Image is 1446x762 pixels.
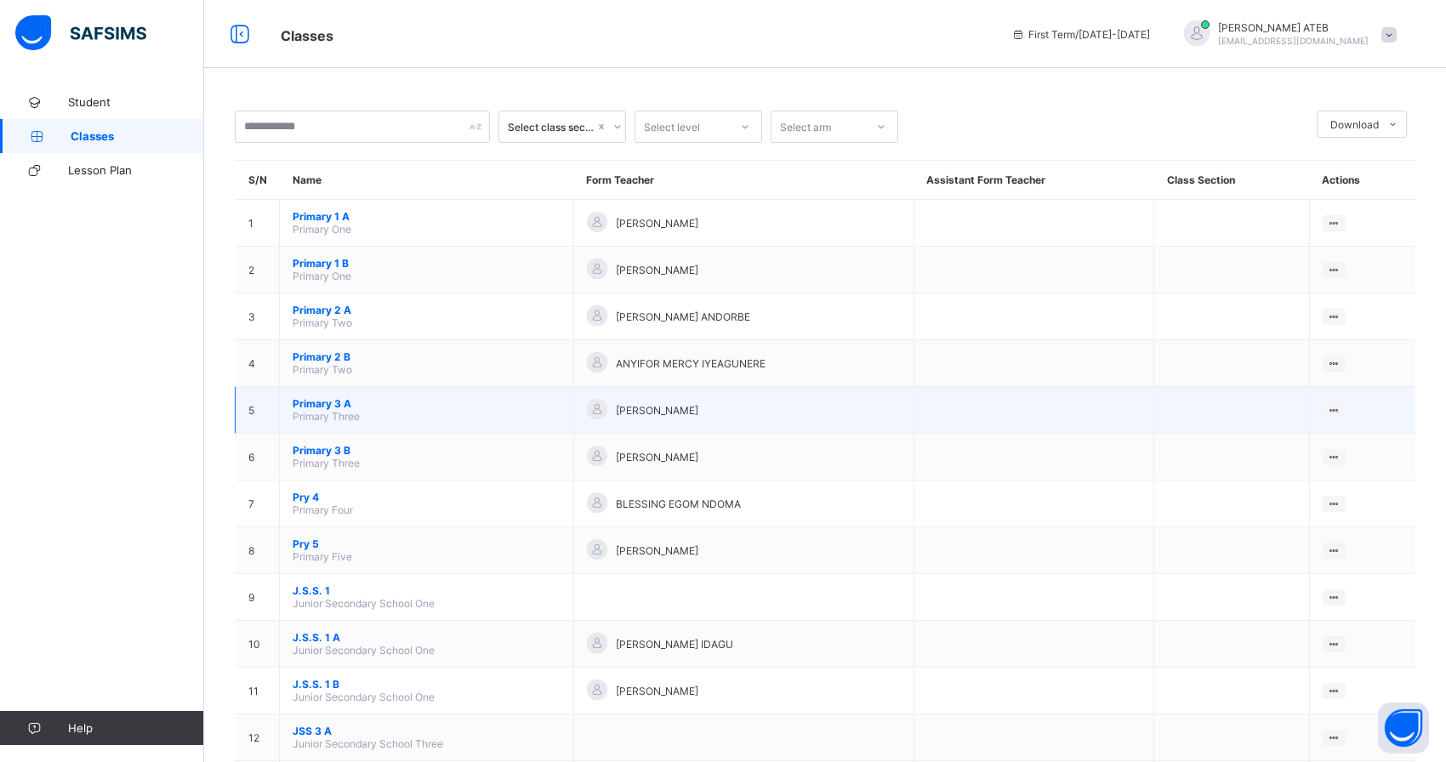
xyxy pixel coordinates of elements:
[280,161,574,200] th: Name
[236,621,280,668] td: 10
[236,293,280,340] td: 3
[914,161,1153,200] th: Assistant Form Teacher
[236,527,280,574] td: 8
[616,264,698,276] span: [PERSON_NAME]
[1011,28,1150,41] span: session/term information
[293,644,435,657] span: Junior Secondary School One
[236,161,280,200] th: S/N
[281,27,333,44] span: Classes
[293,270,351,282] span: Primary One
[293,257,561,270] span: Primary 1 B
[293,444,561,457] span: Primary 3 B
[236,434,280,481] td: 6
[236,714,280,761] td: 12
[293,597,435,610] span: Junior Secondary School One
[1154,161,1310,200] th: Class Section
[68,721,203,735] span: Help
[616,685,698,697] span: [PERSON_NAME]
[71,129,204,143] span: Classes
[293,503,353,516] span: Primary Four
[293,397,561,410] span: Primary 3 A
[616,544,698,557] span: [PERSON_NAME]
[236,387,280,434] td: 5
[616,638,733,651] span: [PERSON_NAME] IDAGU
[616,451,698,463] span: [PERSON_NAME]
[573,161,914,200] th: Form Teacher
[616,217,698,230] span: [PERSON_NAME]
[68,163,204,177] span: Lesson Plan
[293,584,561,597] span: J.S.S. 1
[293,537,561,550] span: Pry 5
[1330,118,1379,131] span: Download
[616,404,698,417] span: [PERSON_NAME]
[616,310,750,323] span: [PERSON_NAME] ANDORBE
[780,111,831,143] div: Select arm
[508,121,595,134] div: Select class section
[616,498,741,510] span: BLESSING EGOM NDOMA
[293,350,561,363] span: Primary 2 B
[1309,161,1415,200] th: Actions
[236,574,280,621] td: 9
[293,363,352,376] span: Primary Two
[236,481,280,527] td: 7
[1167,20,1405,48] div: STEPHENATEB
[616,357,766,370] span: ANYIFOR MERCY IYEAGUNERE
[293,631,561,644] span: J.S.S. 1 A
[293,737,443,750] span: Junior Secondary School Three
[15,15,146,51] img: safsims
[236,340,280,387] td: 4
[293,725,561,737] span: JSS 3 A
[1378,702,1429,753] button: Open asap
[293,223,351,236] span: Primary One
[293,304,561,316] span: Primary 2 A
[1218,21,1369,34] span: [PERSON_NAME] ATEB
[293,410,360,423] span: Primary Three
[68,95,204,109] span: Student
[293,691,435,703] span: Junior Secondary School One
[293,457,360,469] span: Primary Three
[644,111,700,143] div: Select level
[293,550,352,563] span: Primary Five
[293,491,561,503] span: Pry 4
[293,316,352,329] span: Primary Two
[293,210,561,223] span: Primary 1 A
[293,678,561,691] span: J.S.S. 1 B
[236,668,280,714] td: 11
[1218,36,1369,46] span: [EMAIL_ADDRESS][DOMAIN_NAME]
[236,200,280,247] td: 1
[236,247,280,293] td: 2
